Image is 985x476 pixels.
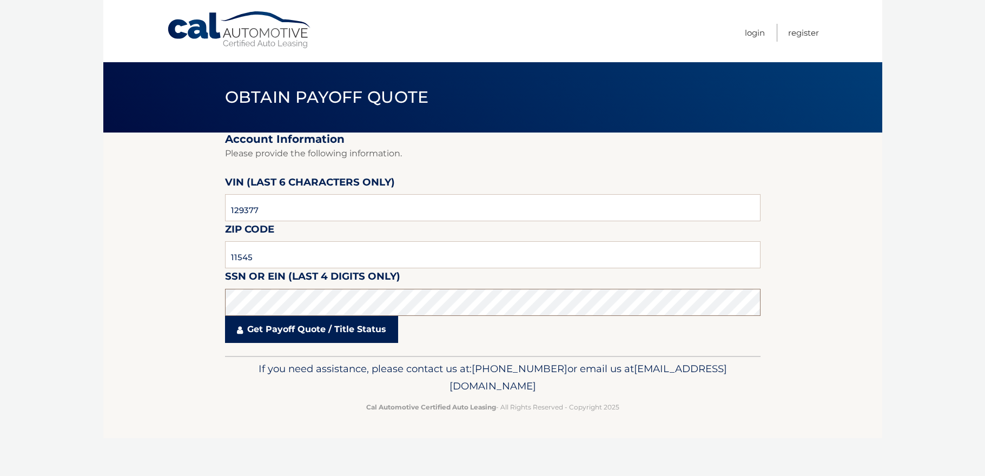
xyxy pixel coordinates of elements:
label: VIN (last 6 characters only) [225,174,395,194]
a: Login [745,24,765,42]
h2: Account Information [225,133,761,146]
a: Cal Automotive [167,11,313,49]
p: - All Rights Reserved - Copyright 2025 [232,401,753,413]
span: [PHONE_NUMBER] [472,362,567,375]
label: Zip Code [225,221,274,241]
strong: Cal Automotive Certified Auto Leasing [366,403,496,411]
p: Please provide the following information. [225,146,761,161]
span: Obtain Payoff Quote [225,87,429,107]
p: If you need assistance, please contact us at: or email us at [232,360,753,395]
a: Get Payoff Quote / Title Status [225,316,398,343]
label: SSN or EIN (last 4 digits only) [225,268,400,288]
a: Register [788,24,819,42]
